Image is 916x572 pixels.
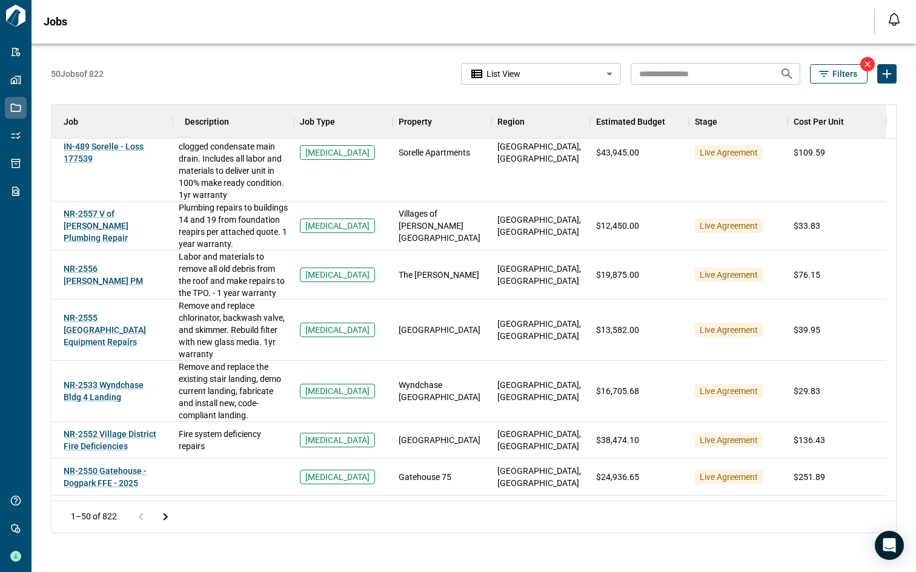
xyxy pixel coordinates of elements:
[294,105,393,139] div: Job Type
[305,471,370,483] span: [MEDICAL_DATA]
[399,471,451,483] span: Gatehouse 75
[700,385,758,397] span: Live Agreement
[64,429,156,451] span: NR-2552 Village District Fire Deficiencies
[596,385,639,397] span: $16,705.68
[497,428,584,452] span: [GEOGRAPHIC_DATA], [GEOGRAPHIC_DATA]
[173,105,294,139] div: Description
[788,105,886,139] div: Cost Per Unit
[393,105,491,139] div: Property
[51,68,104,80] span: 50 Jobs of 822
[497,465,584,489] span: [GEOGRAPHIC_DATA], [GEOGRAPHIC_DATA]
[64,264,143,286] span: NR-2556 [PERSON_NAME] PM
[717,113,734,130] button: Sort
[335,113,352,130] button: Sort
[64,105,78,139] div: Job
[794,471,825,483] span: $251.89
[794,434,825,446] span: $136.43
[884,10,904,29] button: Open notification feed
[844,113,861,130] button: Sort
[305,385,370,397] span: [MEDICAL_DATA]
[305,220,370,232] span: [MEDICAL_DATA]
[590,105,689,139] div: Estimated Budget
[794,105,844,139] div: Cost Per Unit
[794,385,820,397] span: $29.83
[399,324,480,336] span: [GEOGRAPHIC_DATA]
[596,471,639,483] span: $24,936.65
[596,434,639,446] span: $38,474.10
[700,471,758,483] span: Live Agreement
[44,16,67,28] span: Jobs
[153,505,178,529] button: Go to next page
[64,466,147,488] span: NR-2550 Gatehouse - Dogpark FFE - 2025
[794,220,820,232] span: $33.83
[525,113,542,130] button: Sort
[399,269,479,281] span: The [PERSON_NAME]
[179,104,288,201] span: Sorelle - Loss 177539 - Demo, Mitigation and Rebuild of unit 1024 due to clogged condensate main ...
[486,68,520,80] span: List View
[700,434,758,446] span: Live Agreement
[229,113,246,130] button: Sort
[399,208,485,244] span: Villages of [PERSON_NAME][GEOGRAPHIC_DATA]
[179,251,288,299] span: Labor and materials to remove all old debris from the roof and make repairs to the TPO. - 1 year ...
[64,209,128,243] span: NR-2557 V of [PERSON_NAME] Plumbing Repair
[497,263,584,287] span: [GEOGRAPHIC_DATA], [GEOGRAPHIC_DATA]
[700,146,758,159] span: Live Agreement
[497,214,584,238] span: [GEOGRAPHIC_DATA], [GEOGRAPHIC_DATA]
[491,105,590,139] div: Region
[700,324,758,336] span: Live Agreement
[665,113,682,130] button: Sort
[432,113,449,130] button: Sort
[179,428,288,452] span: Fire system deficiency repairs
[794,146,825,159] span: $109.59
[877,64,897,84] span: Create Job
[399,379,485,403] span: Wyndchase [GEOGRAPHIC_DATA]
[695,105,717,139] div: Stage
[64,142,144,163] span: IN-489 Sorelle - Loss 177539
[399,105,432,139] div: Property
[775,62,799,86] button: Search jobs
[305,434,370,446] span: [MEDICAL_DATA]
[399,146,470,159] span: Sorelle Apartments
[179,361,288,421] span: Remove and replace the existing stair landing, demo current landing, fabricate and install new, c...
[51,105,173,139] div: Job
[461,62,621,87] div: Without label
[596,220,639,232] span: $12,450.00
[596,146,639,159] span: $43,945.00
[71,513,117,521] p: 1–50 of 822
[497,105,525,139] div: Region
[64,313,146,347] span: NR-2555 [GEOGRAPHIC_DATA] Equipment Repairs
[596,269,639,281] span: $19,875.00
[64,380,144,402] span: NR-2533 Wyndchase Bldg 4 Landing
[179,300,288,360] span: Remove and replace chlorinator, backwash valve, and skimmer. Rebuild filter with new glass media....
[596,105,665,139] div: Estimated Budget
[832,68,857,80] span: Filters
[305,269,370,281] span: [MEDICAL_DATA]
[497,318,584,342] span: [GEOGRAPHIC_DATA], [GEOGRAPHIC_DATA]
[185,105,229,139] div: Description
[700,269,758,281] span: Live Agreement
[596,324,639,336] span: $13,582.00
[794,324,820,336] span: $39.95
[689,105,788,139] div: Stage
[497,140,584,165] span: [GEOGRAPHIC_DATA], [GEOGRAPHIC_DATA]
[179,202,288,250] span: Plumbing repairs to buildings 14 and 19 from foundation reapirs per attached quote. 1 year warranty.
[399,434,480,446] span: [GEOGRAPHIC_DATA]
[300,105,335,139] div: Job Type
[875,531,904,560] div: Open Intercom Messenger
[700,220,758,232] span: Live Agreement
[497,379,584,403] span: [GEOGRAPHIC_DATA], [GEOGRAPHIC_DATA]
[305,324,370,336] span: [MEDICAL_DATA]
[305,146,370,159] span: [MEDICAL_DATA]
[794,269,820,281] span: $76.15
[810,64,868,84] button: Filters
[78,113,95,130] button: Sort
